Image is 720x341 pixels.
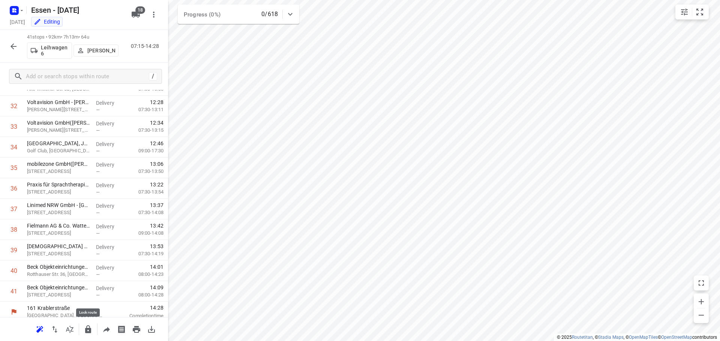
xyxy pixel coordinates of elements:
[675,4,709,19] div: small contained button group
[96,223,124,230] p: Delivery
[96,243,124,251] p: Delivery
[10,267,17,274] div: 40
[629,335,658,340] a: OpenMapTiles
[10,247,17,254] div: 39
[96,292,100,298] span: —
[10,103,17,110] div: 32
[598,335,624,340] a: Stadia Maps
[28,4,125,16] h5: Rename
[27,127,90,134] p: Lise-Meitner-Allee 19, Bochum
[572,335,593,340] a: Routetitan
[96,189,100,195] span: —
[27,291,90,299] p: Rotthauser Straße 46, Essen
[27,181,90,188] p: Praxis für Sprachtherapie Melanie Tenbusch & Nicole Wirsching(Nicole Wirsching)
[261,10,278,19] p: 0/618
[27,263,90,271] p: Beck Objekteinrichtungen GmbH(Tobias Sprink)
[62,325,77,332] span: Sort by time window
[27,160,90,168] p: mobilezone GmbH(Yvonne Neumann)
[47,325,62,332] span: Reverse route
[7,18,28,26] h5: Project date
[27,188,90,196] p: [STREET_ADDRESS]
[131,42,162,50] p: 07:15-14:28
[99,325,114,332] span: Share route
[126,271,163,278] p: 08:00-14:23
[692,4,707,19] button: Fit zoom
[27,229,90,237] p: [STREET_ADDRESS]
[27,201,90,209] p: Linimed NRW GmbH - Bochum -10901341(Vasiliki Gizani)
[150,160,163,168] span: 13:06
[150,243,163,250] span: 13:53
[135,6,145,14] span: 18
[10,185,17,192] div: 36
[10,288,17,295] div: 41
[96,264,124,271] p: Delivery
[87,48,115,54] p: [PERSON_NAME]
[178,4,299,24] div: Progress (0%)0/618
[10,144,17,151] div: 34
[184,11,220,18] span: Progress (0%)
[27,147,90,155] p: Golf Club, [GEOGRAPHIC_DATA]
[126,168,163,175] p: 07:30-13:50
[27,106,90,113] p: Lise-Meitner-Allee 21, Bochum
[144,325,159,332] span: Download route
[96,128,100,133] span: —
[27,243,90,250] p: Katholische Pflegehilfe Essen - Ottostr. 1(Karin Erdtmann)
[32,325,47,332] span: Reoptimize route
[96,169,100,174] span: —
[150,222,163,229] span: 13:42
[26,71,149,82] input: Add or search stops within route
[677,4,692,19] button: Map settings
[27,312,105,319] p: [GEOGRAPHIC_DATA], [GEOGRAPHIC_DATA]
[150,140,163,147] span: 12:46
[27,140,90,147] p: Ruhr-Universität Bochum, Jur. Fakultät(Sarah Rijo Langenegger)
[27,34,118,41] p: 41 stops • 92km • 7h13m • 64u
[150,181,163,188] span: 13:22
[126,229,163,237] p: 09:00-14:08
[27,304,105,312] p: 161 Krablerstraße
[150,201,163,209] span: 13:37
[10,226,17,233] div: 38
[96,231,100,236] span: —
[27,42,72,59] button: Leihwagen 6
[96,210,100,216] span: —
[96,120,124,127] p: Delivery
[126,291,163,299] p: 08:00-14:28
[34,18,60,25] div: You are currently in edit mode.
[96,107,100,113] span: —
[557,335,717,340] li: © 2025 , © , © © contributors
[96,148,100,154] span: —
[150,263,163,271] span: 14:01
[27,222,90,229] p: Fielmann AG & Co. Wattenscheid KG([PERSON_NAME])
[126,209,163,216] p: 07:30-14:08
[96,99,124,107] p: Delivery
[126,147,163,155] p: 09:00-17:30
[27,284,90,291] p: Beck Objekteinrichtungen GmbH - Rotthauser Str. 46(Tobias Sprink)
[150,284,163,291] span: 14:09
[27,271,90,278] p: Rotthauser Str. 36, Essen
[96,284,124,292] p: Delivery
[150,119,163,127] span: 12:34
[27,250,90,258] p: [STREET_ADDRESS]
[96,272,100,277] span: —
[126,250,163,258] p: 07:30-14:19
[114,312,163,320] p: Completion time
[129,325,144,332] span: Print route
[27,209,90,216] p: [STREET_ADDRESS]
[96,251,100,257] span: —
[10,164,17,171] div: 35
[661,335,692,340] a: OpenStreetMap
[126,127,163,134] p: 07:30-13:15
[41,45,69,57] p: Leihwagen 6
[128,7,143,22] button: 18
[96,140,124,148] p: Delivery
[126,106,163,113] p: 07:30-13:11
[10,205,17,213] div: 37
[96,202,124,210] p: Delivery
[150,98,163,106] span: 12:28
[27,168,90,175] p: [STREET_ADDRESS]
[114,304,163,311] span: 14:28
[146,7,161,22] button: More
[114,325,129,332] span: Print shipping labels
[27,119,90,127] p: Voltavision GmbH(Kai Ulbrich)
[96,182,124,189] p: Delivery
